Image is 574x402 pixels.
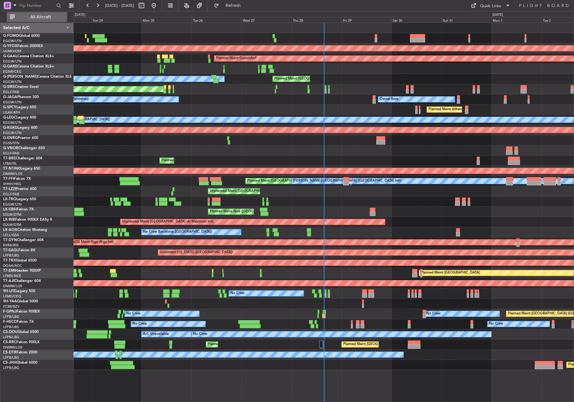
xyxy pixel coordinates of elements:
span: LX-TRO [3,197,16,201]
span: 9H-LPZ [3,289,15,293]
a: CS-JHHGlobal 6000 [3,361,37,365]
div: Planned Maint [GEOGRAPHIC_DATA] ([GEOGRAPHIC_DATA]) [274,74,372,84]
a: G-GAALCessna Citation XLS+ [3,54,54,58]
span: CS-RRC [3,340,16,344]
span: All Aircraft [16,15,65,19]
span: Refresh [220,3,246,8]
a: UUMO/OSF [3,49,22,54]
div: Sun 31 [441,17,492,23]
div: No Crew Barcelona ([GEOGRAPHIC_DATA]) [143,227,212,237]
a: G-SPCYLegacy 650 [3,106,36,109]
div: A/C Unavailable [143,330,169,339]
span: T7-AJI [3,279,14,283]
span: F-GPNJ [3,310,16,313]
a: LFPB/LBG [3,365,19,370]
a: LFPB/LBG [3,335,19,339]
a: EGGW/LTN [3,80,22,84]
a: LELL/QSA [3,233,19,237]
a: G-[PERSON_NAME]Cessna Citation XLS [3,75,72,79]
a: EGGW/LTN [3,120,22,125]
a: EGGW/LTN [3,131,22,135]
div: Unplanned Maint [GEOGRAPHIC_DATA] (Al Maktoum Intl) [122,217,213,227]
a: T7-BREChallenger 604 [3,157,42,160]
a: DNMM/LOS [3,345,22,350]
a: LX-AOACitation Mustang [3,228,47,232]
a: EGGW/LTN [3,100,22,105]
span: CS-JHH [3,361,16,365]
button: Refresh [211,1,248,11]
a: G-VNORChallenger 650 [3,146,45,150]
span: G-KGKG [3,126,18,130]
a: T7-EMIHawker 900XP [3,269,41,273]
span: T7-EMI [3,269,15,273]
div: Sat 30 [391,17,441,23]
span: 9H-YAA [3,300,17,303]
a: LFPB/LBG [3,253,19,258]
a: G-ENRGPraetor 600 [3,136,38,140]
a: G-JAGAPhenom 300 [3,95,39,99]
a: LTBA/ISL [3,161,17,166]
div: Planned Maint [GEOGRAPHIC_DATA] ([GEOGRAPHIC_DATA]) [208,340,305,349]
a: EGSS/STN [3,141,19,145]
a: CS-RRCFalcon 900LX [3,340,40,344]
span: F-HECD [3,320,17,324]
a: VHHH/HKG [3,182,21,186]
a: LX-INBFalcon 900EX EASy II [3,218,52,222]
a: G-SIRSCitation Excel [3,85,39,89]
span: G-FOMO [3,34,19,38]
a: LFPB/LBG [3,355,19,360]
div: Fri 29 [342,17,392,23]
button: All Aircraft [7,12,67,22]
a: T7-LZZIPraetor 600 [3,187,36,191]
a: FCBB/BZV [3,304,19,309]
span: G-LEGC [3,116,16,119]
span: G-YFOX [3,44,17,48]
a: G-GARECessna Citation XLS+ [3,65,54,68]
div: Wed 27 [242,17,292,23]
div: No Crew [193,330,207,339]
a: EDLW/DTM [3,212,21,217]
span: T7-EAGL [3,249,18,252]
a: T7-DYNChallenger 604 [3,238,44,242]
a: T7-TRXGlobal 6500 [3,259,37,262]
a: EGLF/FAB [3,151,19,156]
div: Planned Maint Athens ([PERSON_NAME] Intl) [428,105,500,114]
span: G-VNOR [3,146,18,150]
div: No Crew [126,309,141,318]
a: EGGW/LTN [3,202,22,207]
a: LX-TROLegacy 650 [3,197,36,201]
span: T7-BRE [3,157,16,160]
a: T7-AJIChallenger 604 [3,279,41,283]
span: G-SPCY [3,106,16,109]
a: LX-GBHFalcon 7X [3,208,34,211]
a: DNMM/LOS [3,171,22,176]
div: Unplanned Maint [GEOGRAPHIC_DATA] ([GEOGRAPHIC_DATA]) [210,187,311,196]
span: T7-TRX [3,259,16,262]
a: DGAA/ACC [3,263,22,268]
span: G-GARE [3,65,17,68]
div: Sun 24 [91,17,141,23]
a: G-LEGCLegacy 600 [3,116,36,119]
div: [PERSON_NAME][GEOGRAPHIC_DATA] ([GEOGRAPHIC_DATA] Intl) [293,176,401,186]
a: G-FOMOGlobal 6000 [3,34,40,38]
div: Mon 1 [492,17,542,23]
span: T7-FFI [3,177,14,181]
div: AOG Maint Riga (Riga Intl) [72,238,114,247]
a: 9H-YAAGlobal 5000 [3,300,38,303]
div: Planned Maint Dusseldorf [216,54,256,63]
a: EGNR/CEG [3,69,22,74]
a: F-GPNJFalcon 900EX [3,310,40,313]
a: LFMD/CEQ [3,294,21,299]
a: G-YFOXFalcon 2000EX [3,44,43,48]
a: T7-FFIFalcon 7X [3,177,31,181]
span: LX-INB [3,218,15,222]
span: G-JAGA [3,95,17,99]
a: EGLF/FAB [3,192,19,197]
div: No Crew [230,289,245,298]
span: T7-N1960 [3,167,20,171]
div: Thu 28 [292,17,342,23]
a: T7-N1960Legacy 650 [3,167,40,171]
div: Planned Maint [GEOGRAPHIC_DATA] ([GEOGRAPHIC_DATA] Intl) [247,176,350,186]
a: EVRA/RIX [3,243,19,248]
div: No Crew [133,319,147,329]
